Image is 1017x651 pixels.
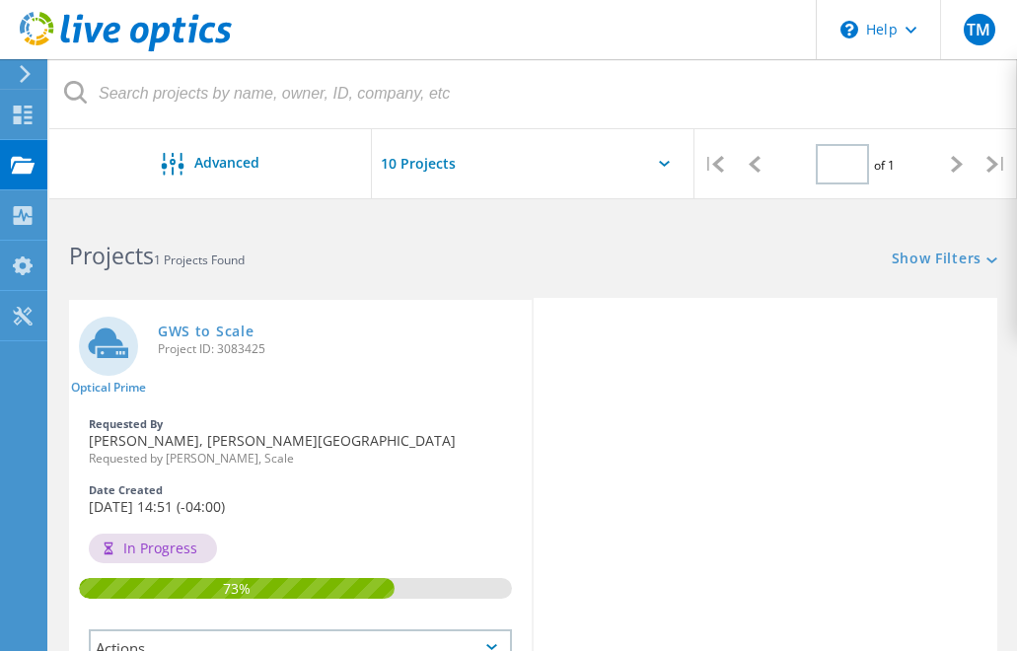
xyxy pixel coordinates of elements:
[840,21,858,38] svg: \n
[69,474,532,524] div: [DATE] 14:51 (-04:00)
[892,252,997,268] a: Show Filters
[89,534,217,563] div: In Progress
[194,156,259,170] span: Advanced
[977,129,1017,199] div: |
[69,408,532,474] div: [PERSON_NAME], [PERSON_NAME][GEOGRAPHIC_DATA]
[154,252,245,268] span: 1 Projects Found
[20,41,232,55] a: Live Optics Dashboard
[158,325,254,338] a: GWS to Scale
[874,157,895,174] span: of 1
[89,418,512,429] div: Requested By
[694,129,735,199] div: |
[71,382,146,394] span: Optical Prime
[89,453,512,465] span: Requested by [PERSON_NAME], Scale
[69,240,154,271] b: Projects
[79,578,395,596] span: 73%
[158,343,522,355] span: Project ID: 3083425
[89,484,512,495] div: Date Created
[967,22,990,37] span: TM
